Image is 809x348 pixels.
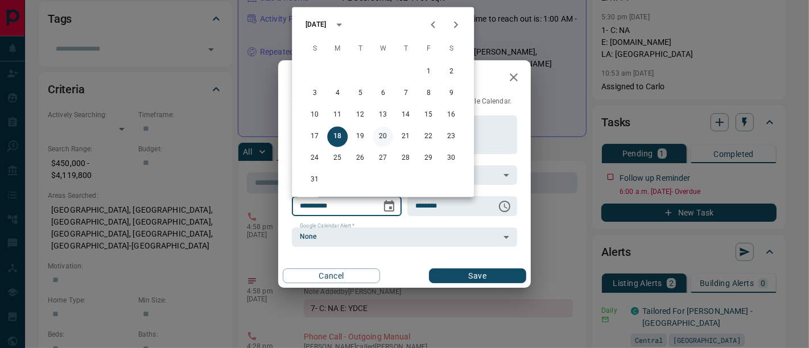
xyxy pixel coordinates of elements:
button: 9 [441,84,461,104]
button: 11 [327,105,348,126]
button: 10 [304,105,325,126]
button: Choose time, selected time is 6:00 AM [493,195,516,218]
span: Sunday [304,38,325,61]
span: Friday [418,38,439,61]
button: 7 [395,84,416,104]
button: calendar view is open, switch to year view [329,15,349,35]
button: Previous month [422,14,444,36]
button: 15 [418,105,439,126]
button: 17 [304,127,325,147]
button: Save [429,268,526,283]
div: [DATE] [306,20,326,30]
button: 23 [441,127,461,147]
button: 28 [395,148,416,169]
button: 21 [395,127,416,147]
span: Saturday [441,38,461,61]
button: 18 [327,127,348,147]
span: Wednesday [373,38,393,61]
button: 1 [418,62,439,82]
button: 31 [304,170,325,190]
button: 20 [373,127,393,147]
button: 8 [418,84,439,104]
button: 6 [373,84,393,104]
button: 4 [327,84,348,104]
button: 3 [304,84,325,104]
button: 14 [395,105,416,126]
button: 5 [350,84,370,104]
button: Cancel [283,268,380,283]
button: 29 [418,148,439,169]
button: 13 [373,105,393,126]
button: Next month [444,14,467,36]
label: Google Calendar Alert [300,222,354,230]
button: 2 [441,62,461,82]
div: None [292,227,517,247]
button: 19 [350,127,370,147]
button: 25 [327,148,348,169]
button: 22 [418,127,439,147]
button: 27 [373,148,393,169]
button: 30 [441,148,461,169]
button: 26 [350,148,370,169]
span: Monday [327,38,348,61]
span: Tuesday [350,38,370,61]
button: 24 [304,148,325,169]
span: Thursday [395,38,416,61]
button: 12 [350,105,370,126]
button: Choose date, selected date is Aug 18, 2025 [378,195,401,218]
h2: Edit Task [278,60,352,97]
button: 16 [441,105,461,126]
